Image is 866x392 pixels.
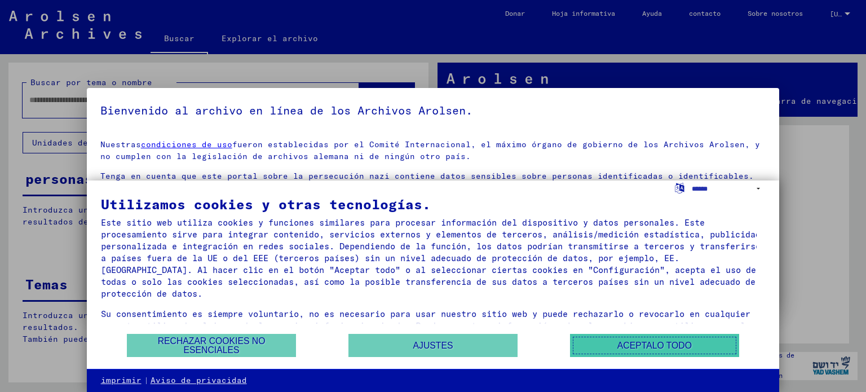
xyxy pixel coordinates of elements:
[413,341,453,350] font: Ajustes
[617,341,692,350] font: Aceptalo todo
[141,139,232,149] a: condiciones de uso
[692,180,766,197] select: Seleccionar idioma
[100,139,141,149] font: Nuestras
[101,375,142,385] font: imprimir
[101,196,431,213] font: Utilizamos cookies y otras tecnologías.
[101,217,761,299] font: Este sitio web utiliza cookies y funciones similares para procesar información del dispositivo y ...
[100,139,760,161] font: fueron establecidas por el Comité Internacional, el máximo órgano de gobierno de los Archivos Aro...
[158,336,266,355] font: Rechazar cookies no esenciales
[674,182,686,193] label: Seleccionar idioma
[151,375,247,385] font: Aviso de privacidad
[100,171,765,217] font: Tenga en cuenta que este portal sobre la persecución nazi contiene datos sensibles sobre personas...
[101,309,750,343] font: Su consentimiento es siempre voluntario, no es necesario para usar nuestro sitio web y puede rech...
[100,103,472,117] font: Bienvenido al archivo en línea de los Archivos Arolsen.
